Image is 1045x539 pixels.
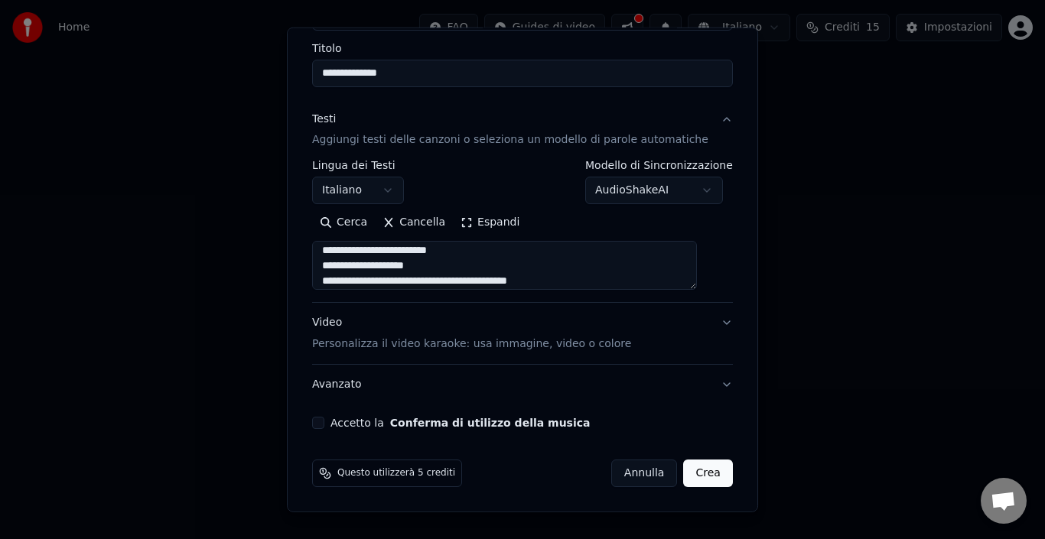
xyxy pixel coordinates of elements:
button: TestiAggiungi testi delle canzoni o seleziona un modello di parole automatiche [312,99,733,160]
div: TestiAggiungi testi delle canzoni o seleziona un modello di parole automatiche [312,160,733,302]
label: Accetto la [330,417,590,428]
button: Crea [684,459,733,487]
span: Questo utilizzerà 5 crediti [337,467,455,479]
div: Testi [312,111,336,126]
label: Modello di Sincronizzazione [585,160,733,170]
p: Personalizza il video karaoke: usa immagine, video o colore [312,336,631,352]
button: VideoPersonalizza il video karaoke: usa immagine, video o colore [312,303,733,364]
label: Lingua dei Testi [312,160,404,170]
label: Titolo [312,42,733,53]
button: Accetto la [390,417,591,428]
button: Annulla [611,459,678,487]
div: Video [312,315,631,352]
button: Cancella [375,210,453,235]
button: Cerca [312,210,375,235]
button: Avanzato [312,365,733,404]
p: Aggiungi testi delle canzoni o seleziona un modello di parole automatiche [312,132,708,148]
button: Espandi [453,210,527,235]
